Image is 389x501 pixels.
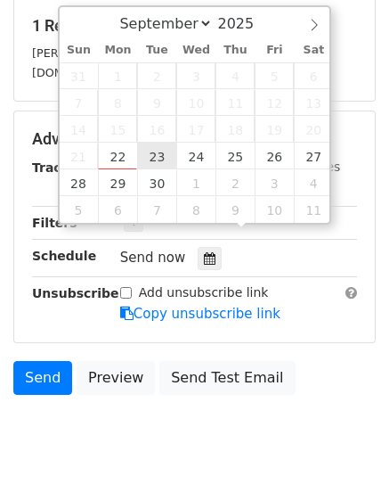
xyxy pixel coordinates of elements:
[294,45,333,56] span: Sat
[213,15,277,32] input: Year
[176,169,215,196] span: October 1, 2025
[215,143,255,169] span: September 25, 2025
[255,89,294,116] span: September 12, 2025
[255,45,294,56] span: Fri
[176,62,215,89] span: September 3, 2025
[137,169,176,196] span: September 30, 2025
[176,196,215,223] span: October 8, 2025
[98,169,137,196] span: September 29, 2025
[137,45,176,56] span: Tue
[176,89,215,116] span: September 10, 2025
[98,196,137,223] span: October 6, 2025
[215,196,255,223] span: October 9, 2025
[32,216,77,230] strong: Filters
[294,196,333,223] span: October 11, 2025
[215,169,255,196] span: October 2, 2025
[120,250,186,266] span: Send now
[32,46,324,80] small: [PERSON_NAME][EMAIL_ADDRESS][PERSON_NAME][DOMAIN_NAME]
[215,116,255,143] span: September 18, 2025
[120,306,280,322] a: Copy unsubscribe link
[137,116,176,143] span: September 16, 2025
[77,361,155,395] a: Preview
[32,16,357,36] h5: 1 Recipients
[98,45,137,56] span: Mon
[139,283,269,302] label: Add unsubscribe link
[60,116,99,143] span: September 14, 2025
[255,62,294,89] span: September 5, 2025
[98,62,137,89] span: September 1, 2025
[60,62,99,89] span: August 31, 2025
[294,89,333,116] span: September 13, 2025
[300,415,389,501] iframe: Chat Widget
[60,143,99,169] span: September 21, 2025
[60,169,99,196] span: September 28, 2025
[255,196,294,223] span: October 10, 2025
[98,89,137,116] span: September 8, 2025
[137,62,176,89] span: September 2, 2025
[60,196,99,223] span: October 5, 2025
[32,286,119,300] strong: Unsubscribe
[32,249,96,263] strong: Schedule
[215,45,255,56] span: Thu
[294,143,333,169] span: September 27, 2025
[137,143,176,169] span: September 23, 2025
[137,89,176,116] span: September 9, 2025
[176,45,215,56] span: Wed
[32,160,92,175] strong: Tracking
[13,361,72,395] a: Send
[32,129,357,149] h5: Advanced
[255,169,294,196] span: October 3, 2025
[215,62,255,89] span: September 4, 2025
[60,45,99,56] span: Sun
[98,116,137,143] span: September 15, 2025
[300,415,389,501] div: Chat-Widget
[98,143,137,169] span: September 22, 2025
[255,143,294,169] span: September 26, 2025
[294,169,333,196] span: October 4, 2025
[137,196,176,223] span: October 7, 2025
[294,116,333,143] span: September 20, 2025
[60,89,99,116] span: September 7, 2025
[176,143,215,169] span: September 24, 2025
[294,62,333,89] span: September 6, 2025
[255,116,294,143] span: September 19, 2025
[215,89,255,116] span: September 11, 2025
[159,361,295,395] a: Send Test Email
[176,116,215,143] span: September 17, 2025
